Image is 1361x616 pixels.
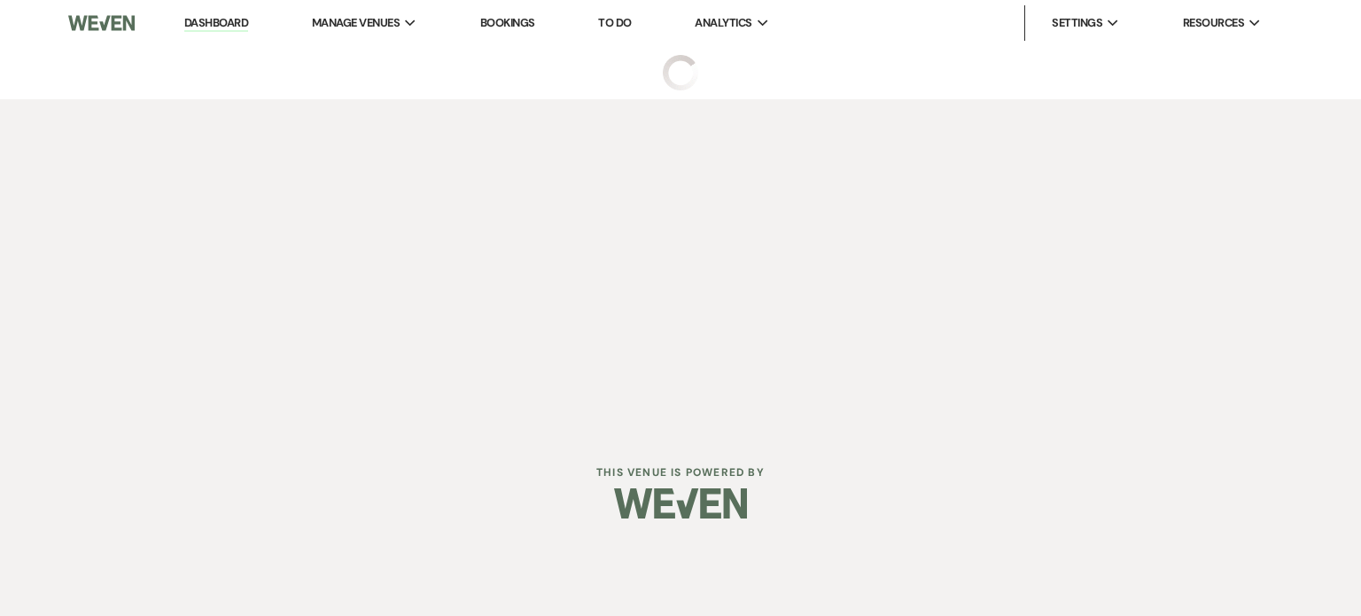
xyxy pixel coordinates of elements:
[1183,14,1244,32] span: Resources
[68,4,135,42] img: Weven Logo
[663,55,698,90] img: loading spinner
[184,15,248,32] a: Dashboard
[312,14,400,32] span: Manage Venues
[695,14,751,32] span: Analytics
[480,15,535,30] a: Bookings
[1052,14,1102,32] span: Settings
[614,472,747,534] img: Weven Logo
[598,15,631,30] a: To Do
